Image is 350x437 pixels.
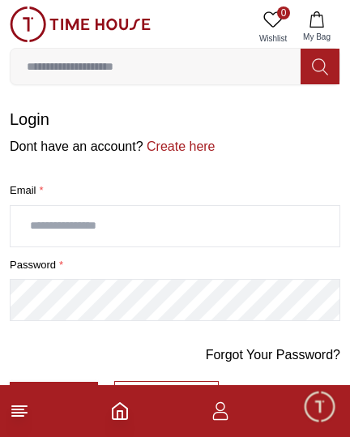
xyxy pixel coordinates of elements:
[10,108,340,131] h1: Login
[143,139,216,153] a: Create here
[10,6,151,42] img: ...
[110,401,130,421] a: Home
[297,31,337,43] span: My Bag
[10,182,340,199] label: Email
[10,137,340,156] p: Dont have an account?
[10,382,98,417] button: Login
[253,32,293,45] span: Wishlist
[253,6,293,48] a: 0Wishlist
[114,381,219,418] button: Register
[302,389,338,425] div: Chat Widget
[277,6,290,19] span: 0
[206,345,340,365] a: Forgot Your Password?
[10,257,340,273] label: password
[293,6,340,48] button: My Bag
